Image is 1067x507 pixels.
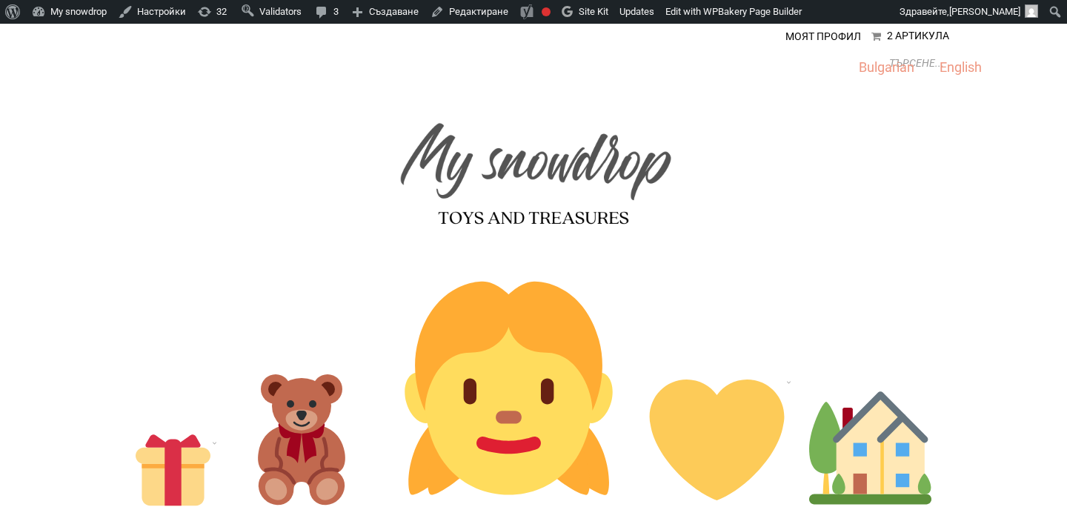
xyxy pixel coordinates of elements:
[887,30,949,42] div: 2 Артикула
[579,6,608,17] span: Site Kit
[859,59,914,75] a: Bulgarian
[949,6,1020,17] span: [PERSON_NAME]
[785,30,861,42] a: Моят Профил
[393,96,674,237] img: My snowdrop
[871,31,949,42] a: 2 Артикула
[542,7,551,16] div: Focus keyphrase not set
[833,52,944,74] input: ТЪРСЕНЕ...
[940,59,982,75] a: English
